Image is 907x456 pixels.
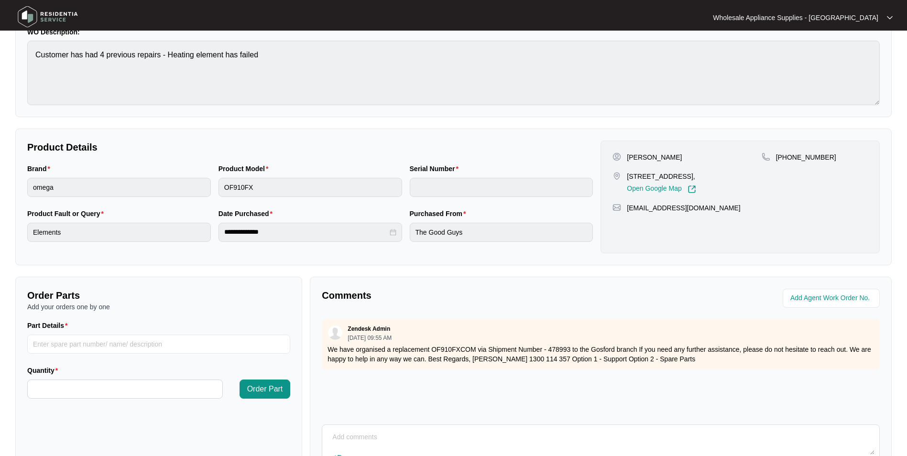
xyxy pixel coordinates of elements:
button: Order Part [240,380,291,399]
p: Add your orders one by one [27,302,290,312]
input: Product Model [219,178,402,197]
input: Serial Number [410,178,593,197]
input: Brand [27,178,211,197]
p: Product Details [27,141,593,154]
input: Date Purchased [224,227,388,237]
label: Date Purchased [219,209,276,218]
p: We have organised a replacement OF910FXCOM via Shipment Number - 478993 to the Gosford branch If ... [328,345,874,364]
input: Quantity [28,380,222,398]
p: [DATE] 09:55 AM [348,335,392,341]
label: Purchased From [410,209,470,218]
input: Purchased From [410,223,593,242]
a: Open Google Map [627,185,696,194]
img: map-pin [612,172,621,180]
label: Quantity [27,366,62,375]
input: Product Fault or Query [27,223,211,242]
label: Brand [27,164,54,174]
p: Wholesale Appliance Supplies - [GEOGRAPHIC_DATA] [713,13,878,22]
p: [EMAIL_ADDRESS][DOMAIN_NAME] [627,203,740,213]
img: dropdown arrow [887,15,893,20]
input: Part Details [27,335,290,354]
label: Part Details [27,321,72,330]
span: Order Part [247,383,283,395]
p: [PHONE_NUMBER] [776,152,836,162]
img: map-pin [762,152,770,161]
img: Link-External [688,185,696,194]
p: Comments [322,289,594,302]
label: Product Model [219,164,273,174]
p: [STREET_ADDRESS], [627,172,696,181]
img: map-pin [612,203,621,212]
label: Product Fault or Query [27,209,108,218]
p: Order Parts [27,289,290,302]
p: Zendesk Admin [348,325,390,333]
textarea: Customer has had 4 previous repairs - Heating element has failed [27,41,880,105]
label: Serial Number [410,164,462,174]
img: user.svg [328,326,342,340]
input: Add Agent Work Order No. [790,293,874,304]
p: [PERSON_NAME] [627,152,682,162]
img: residentia service logo [14,2,81,31]
img: user-pin [612,152,621,161]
